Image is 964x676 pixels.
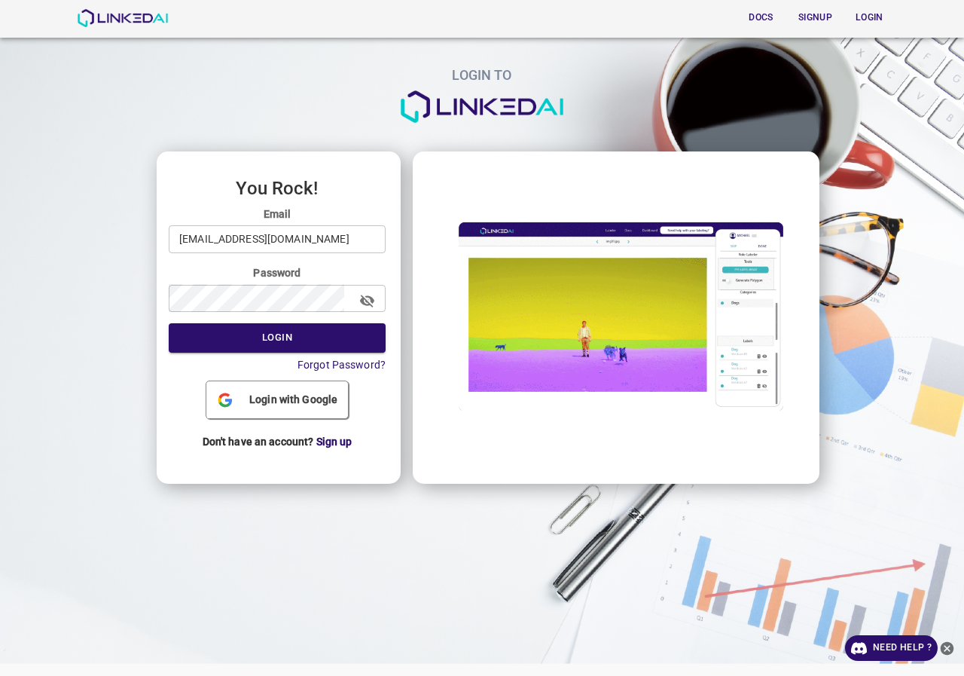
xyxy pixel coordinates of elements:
[243,392,343,408] span: Login with Google
[169,206,386,222] label: Email
[169,323,386,353] button: Login
[788,2,842,33] a: Signup
[845,5,893,30] button: Login
[938,635,956,661] button: close-help
[845,635,938,661] a: Need Help ?
[425,210,804,424] img: login_image.gif
[169,179,386,198] h3: You Rock!
[399,90,565,124] img: logo.png
[169,423,386,461] p: Don't have an account?
[791,5,839,30] button: Signup
[316,436,352,448] a: Sign up
[77,9,168,27] img: LinkedAI
[297,359,386,371] a: Forgot Password?
[734,2,788,33] a: Docs
[842,2,896,33] a: Login
[737,5,785,30] button: Docs
[169,265,386,280] label: Password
